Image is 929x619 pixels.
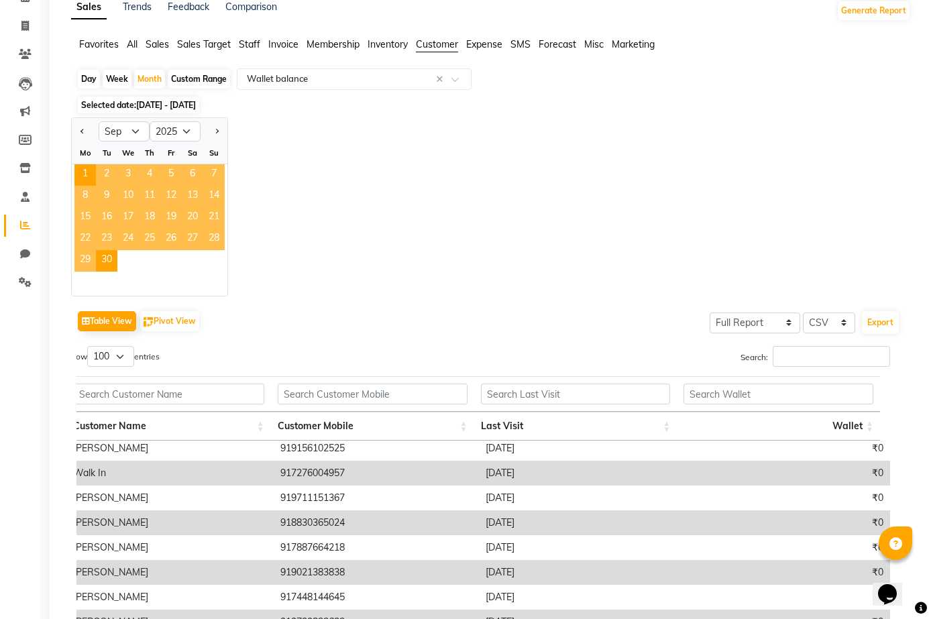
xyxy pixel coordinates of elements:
[74,164,96,186] div: Monday, September 1, 2025
[239,38,260,50] span: Staff
[274,486,480,510] td: 919711151367
[474,412,677,441] th: Last Visit: activate to sort column ascending
[74,186,96,207] span: 8
[416,38,458,50] span: Customer
[160,186,182,207] div: Friday, September 12, 2025
[150,121,201,142] select: Select year
[160,142,182,164] div: Fr
[74,164,96,186] span: 1
[160,207,182,229] div: Friday, September 19, 2025
[144,317,154,327] img: pivot.png
[182,164,203,186] div: Saturday, September 6, 2025
[203,229,225,250] div: Sunday, September 28, 2025
[685,560,890,585] td: ₹0
[139,229,160,250] div: Thursday, September 25, 2025
[211,121,222,142] button: Next month
[479,560,684,585] td: [DATE]
[368,38,408,50] span: Inventory
[203,207,225,229] div: Sunday, September 21, 2025
[177,38,231,50] span: Sales Target
[78,70,100,89] div: Day
[182,186,203,207] div: Saturday, September 13, 2025
[203,142,225,164] div: Su
[481,384,671,404] input: Search Last Visit
[182,207,203,229] span: 20
[74,142,96,164] div: Mo
[99,121,150,142] select: Select month
[74,207,96,229] div: Monday, September 15, 2025
[136,100,196,110] span: [DATE] - [DATE]
[96,250,117,272] span: 30
[78,311,136,331] button: Table View
[66,486,274,510] td: [PERSON_NAME]
[117,186,139,207] span: 10
[203,207,225,229] span: 21
[685,486,890,510] td: ₹0
[117,186,139,207] div: Wednesday, September 10, 2025
[838,1,910,20] button: Generate Report
[96,142,117,164] div: Tu
[73,384,264,404] input: Search Customer Name
[182,229,203,250] div: Saturday, September 27, 2025
[139,164,160,186] span: 4
[160,186,182,207] span: 12
[539,38,576,50] span: Forecast
[274,436,480,461] td: 919156102525
[74,229,96,250] span: 22
[134,70,165,89] div: Month
[66,510,274,535] td: [PERSON_NAME]
[139,207,160,229] div: Thursday, September 18, 2025
[123,1,152,13] a: Trends
[117,164,139,186] div: Wednesday, September 3, 2025
[96,164,117,186] span: 2
[278,384,468,404] input: Search Customer Mobile
[96,250,117,272] div: Tuesday, September 30, 2025
[127,38,138,50] span: All
[182,207,203,229] div: Saturday, September 20, 2025
[96,207,117,229] div: Tuesday, September 16, 2025
[139,142,160,164] div: Th
[510,38,531,50] span: SMS
[862,311,899,334] button: Export
[140,311,199,331] button: Pivot View
[182,186,203,207] span: 13
[160,207,182,229] span: 19
[182,229,203,250] span: 27
[96,229,117,250] div: Tuesday, September 23, 2025
[274,585,480,610] td: 917448144645
[203,229,225,250] span: 28
[436,72,447,87] span: Clear all
[274,510,480,535] td: 918830365024
[74,207,96,229] span: 15
[66,346,160,367] label: Show entries
[203,186,225,207] div: Sunday, September 14, 2025
[203,186,225,207] span: 14
[685,535,890,560] td: ₹0
[87,346,134,367] select: Showentries
[139,164,160,186] div: Thursday, September 4, 2025
[74,186,96,207] div: Monday, September 8, 2025
[77,121,88,142] button: Previous month
[307,38,360,50] span: Membership
[160,164,182,186] div: Friday, September 5, 2025
[203,164,225,186] span: 7
[96,186,117,207] span: 9
[139,186,160,207] span: 11
[773,346,890,367] input: Search:
[139,207,160,229] span: 18
[66,461,274,486] td: Walk In
[685,461,890,486] td: ₹0
[96,186,117,207] div: Tuesday, September 9, 2025
[182,142,203,164] div: Sa
[96,229,117,250] span: 23
[677,412,880,441] th: Wallet: activate to sort column ascending
[160,229,182,250] div: Friday, September 26, 2025
[66,412,271,441] th: Customer Name: activate to sort column ascending
[139,229,160,250] span: 25
[685,510,890,535] td: ₹0
[74,250,96,272] div: Monday, September 29, 2025
[66,436,274,461] td: [PERSON_NAME]
[74,250,96,272] span: 29
[873,565,916,606] iframe: chat widget
[741,346,890,367] label: Search:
